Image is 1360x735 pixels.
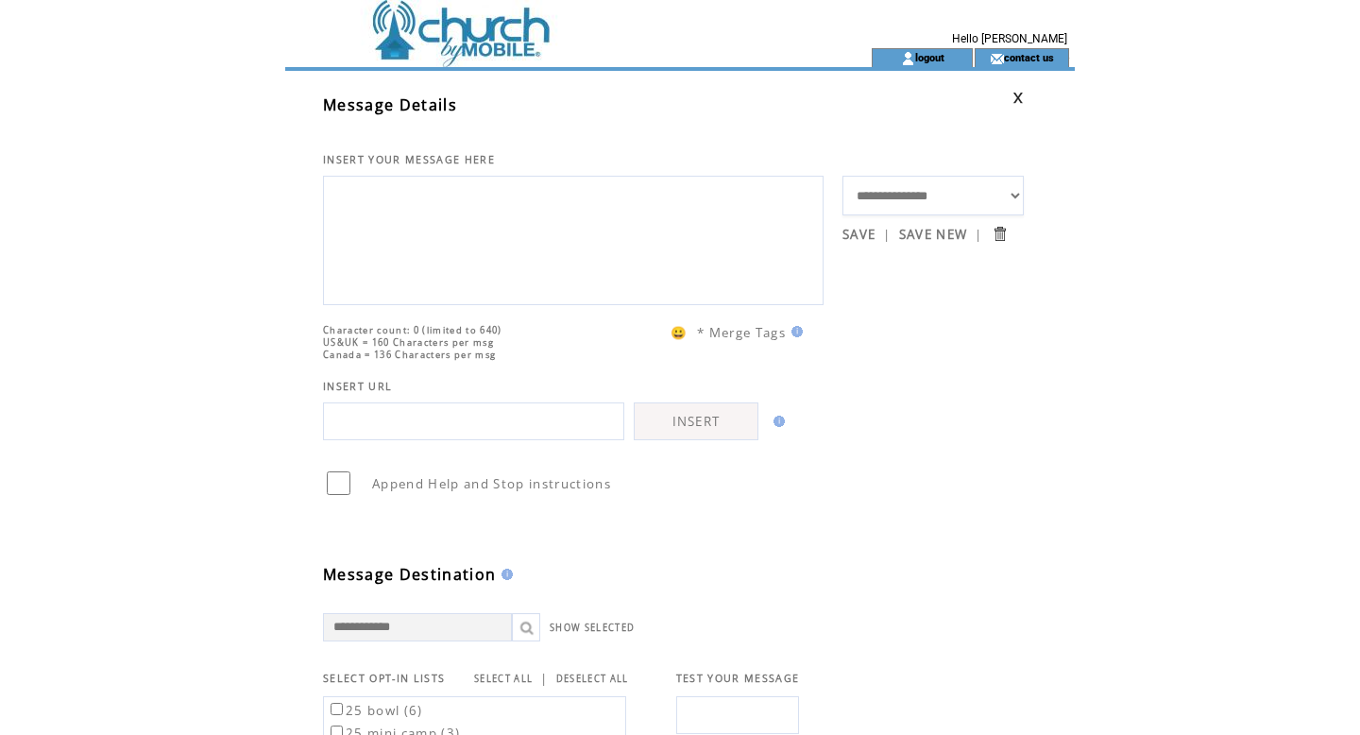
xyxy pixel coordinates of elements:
[323,324,502,336] span: Character count: 0 (limited to 640)
[991,225,1009,243] input: Submit
[550,622,635,634] a: SHOW SELECTED
[323,672,445,685] span: SELECT OPT-IN LISTS
[634,402,758,440] a: INSERT
[975,226,982,243] span: |
[768,416,785,427] img: help.gif
[474,673,533,685] a: SELECT ALL
[327,702,423,719] label: 25 bowl (6)
[556,673,629,685] a: DESELECT ALL
[990,51,1004,66] img: contact_us_icon.gif
[915,51,944,63] a: logout
[786,326,803,337] img: help.gif
[671,324,688,341] span: 😀
[540,670,548,687] span: |
[676,672,800,685] span: TEST YOUR MESSAGE
[323,94,457,115] span: Message Details
[323,564,496,585] span: Message Destination
[1004,51,1054,63] a: contact us
[899,226,968,243] a: SAVE NEW
[331,703,343,715] input: 25 bowl (6)
[496,569,513,580] img: help.gif
[323,380,392,393] span: INSERT URL
[323,336,494,349] span: US&UK = 160 Characters per msg
[372,475,611,492] span: Append Help and Stop instructions
[901,51,915,66] img: account_icon.gif
[697,324,786,341] span: * Merge Tags
[323,153,495,166] span: INSERT YOUR MESSAGE HERE
[842,226,875,243] a: SAVE
[952,32,1067,45] span: Hello [PERSON_NAME]
[323,349,496,361] span: Canada = 136 Characters per msg
[883,226,891,243] span: |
